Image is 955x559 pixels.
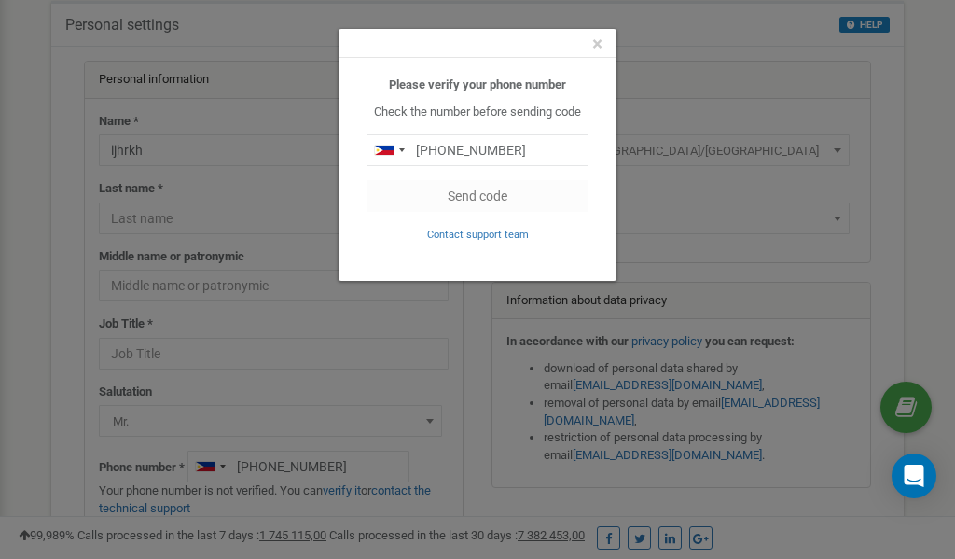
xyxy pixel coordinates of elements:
[367,180,588,212] button: Send code
[367,134,588,166] input: 0905 123 4567
[592,33,602,55] span: ×
[367,135,410,165] div: Telephone country code
[427,229,529,241] small: Contact support team
[367,104,588,121] p: Check the number before sending code
[892,454,936,498] div: Open Intercom Messenger
[427,227,529,241] a: Contact support team
[592,35,602,54] button: Close
[389,77,566,91] b: Please verify your phone number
